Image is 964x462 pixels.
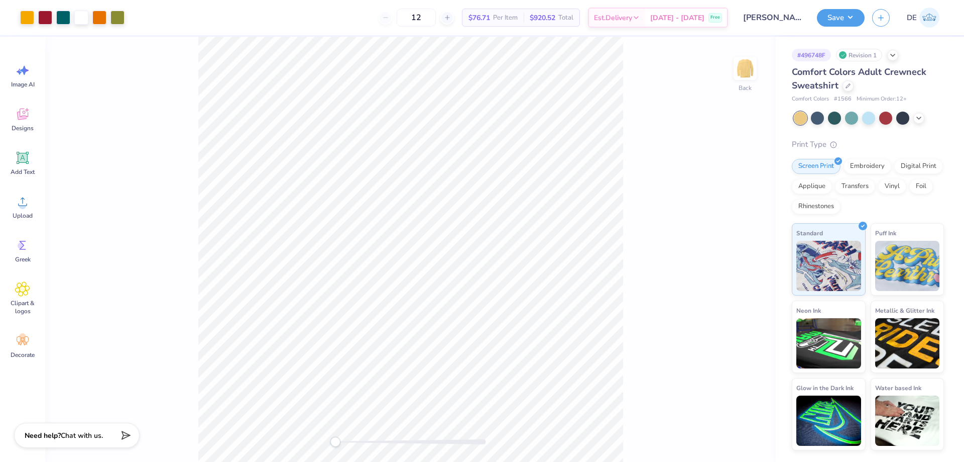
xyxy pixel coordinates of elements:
div: Back [739,83,752,93]
span: Image AI [11,80,35,88]
span: Comfort Colors [792,95,829,104]
span: Comfort Colors Adult Crewneck Sweatshirt [792,66,926,91]
span: Minimum Order: 12 + [857,95,907,104]
div: Transfers [835,179,875,194]
strong: Need help? [25,431,61,440]
span: [DATE] - [DATE] [650,13,704,23]
img: Djian Evardoni [919,8,939,28]
input: – – [397,9,436,27]
a: DE [902,8,944,28]
span: Decorate [11,351,35,359]
img: Glow in the Dark Ink [796,396,861,446]
span: Clipart & logos [6,299,39,315]
div: Rhinestones [792,199,840,214]
div: Foil [909,179,933,194]
div: Digital Print [894,159,943,174]
img: Back [735,58,755,78]
span: $76.71 [468,13,490,23]
div: Embroidery [843,159,891,174]
div: Revision 1 [836,49,882,61]
span: Puff Ink [875,228,896,238]
div: Applique [792,179,832,194]
img: Water based Ink [875,396,940,446]
span: DE [907,12,917,24]
span: # 1566 [834,95,852,104]
span: Upload [13,212,33,220]
div: Print Type [792,139,944,150]
span: Designs [12,124,34,132]
span: Free [710,14,720,21]
div: Screen Print [792,159,840,174]
span: Add Text [11,168,35,176]
span: Water based Ink [875,383,921,393]
button: Save [817,9,865,27]
span: Per Item [493,13,518,23]
img: Puff Ink [875,241,940,291]
img: Standard [796,241,861,291]
span: Total [558,13,573,23]
div: Vinyl [878,179,906,194]
span: Metallic & Glitter Ink [875,305,934,316]
span: Chat with us. [61,431,103,440]
div: Accessibility label [330,437,340,447]
img: Neon Ink [796,318,861,368]
span: Glow in the Dark Ink [796,383,854,393]
img: Metallic & Glitter Ink [875,318,940,368]
input: Untitled Design [736,8,809,28]
span: Est. Delivery [594,13,632,23]
span: Greek [15,255,31,263]
span: Neon Ink [796,305,821,316]
div: # 496748F [792,49,831,61]
span: Standard [796,228,823,238]
span: $920.52 [530,13,555,23]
